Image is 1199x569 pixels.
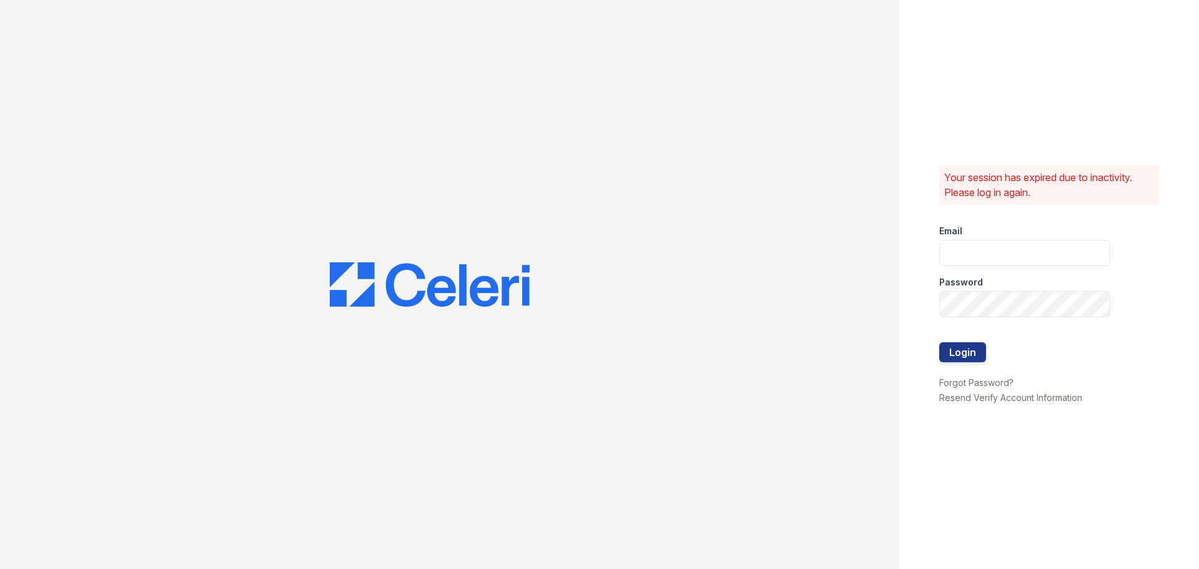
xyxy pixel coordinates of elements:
a: Forgot Password? [939,377,1014,388]
a: Resend Verify Account Information [939,392,1082,403]
button: Login [939,342,986,362]
img: CE_Logo_Blue-a8612792a0a2168367f1c8372b55b34899dd931a85d93a1a3d3e32e68fde9ad4.png [330,262,530,307]
label: Password [939,276,983,289]
p: Your session has expired due to inactivity. Please log in again. [944,170,1154,200]
label: Email [939,225,962,237]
